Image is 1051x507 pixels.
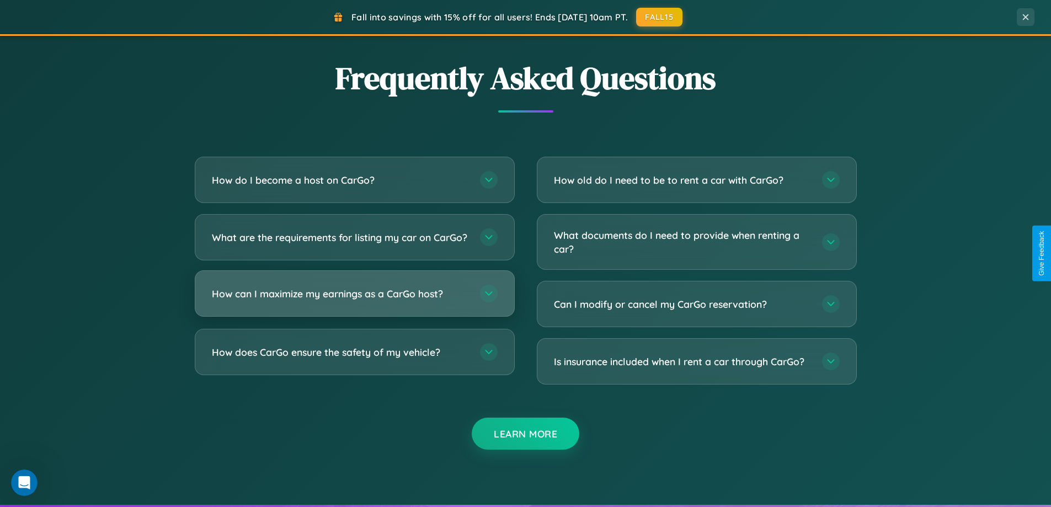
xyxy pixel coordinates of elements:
[195,57,857,99] h2: Frequently Asked Questions
[212,173,469,187] h3: How do I become a host on CarGo?
[554,228,811,255] h3: What documents do I need to provide when renting a car?
[636,8,682,26] button: FALL15
[212,231,469,244] h3: What are the requirements for listing my car on CarGo?
[554,173,811,187] h3: How old do I need to be to rent a car with CarGo?
[351,12,628,23] span: Fall into savings with 15% off for all users! Ends [DATE] 10am PT.
[212,345,469,359] h3: How does CarGo ensure the safety of my vehicle?
[1038,231,1045,276] div: Give Feedback
[554,355,811,369] h3: Is insurance included when I rent a car through CarGo?
[212,287,469,301] h3: How can I maximize my earnings as a CarGo host?
[554,297,811,311] h3: Can I modify or cancel my CarGo reservation?
[11,469,38,496] iframe: Intercom live chat
[472,418,579,450] button: Learn More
